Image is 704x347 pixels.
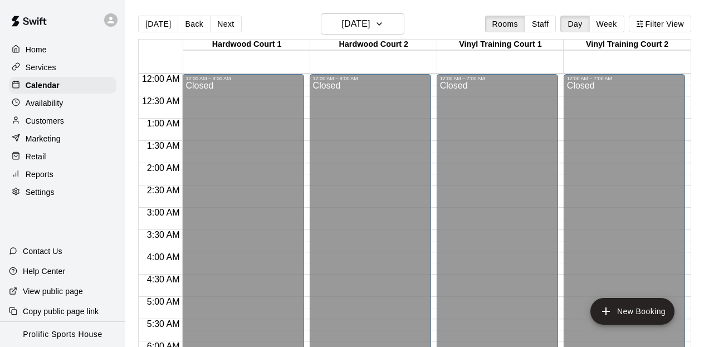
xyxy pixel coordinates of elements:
h6: [DATE] [341,16,370,32]
div: Hardwood Court 2 [310,40,437,50]
div: Hardwood Court 1 [183,40,310,50]
button: add [590,298,674,325]
a: Customers [9,113,116,129]
a: Settings [9,184,116,201]
p: Settings [26,187,55,198]
button: Staff [525,16,556,32]
a: Home [9,41,116,58]
span: 1:30 AM [144,141,183,150]
div: 12:00 AM – 7:00 AM [567,76,682,81]
p: Marketing [26,133,61,144]
p: Home [26,44,47,55]
p: Calendar [26,80,60,91]
span: 12:00 AM [139,74,183,84]
p: Copy public page link [23,306,99,317]
p: Customers [26,115,64,126]
p: Contact Us [23,246,62,257]
button: Week [589,16,624,32]
button: Day [560,16,589,32]
span: 2:30 AM [144,185,183,195]
span: 4:00 AM [144,252,183,262]
p: Availability [26,97,63,109]
button: Filter View [629,16,691,32]
div: Vinyl Training Court 1 [437,40,564,50]
button: [DATE] [321,13,404,35]
button: Rooms [485,16,525,32]
button: [DATE] [138,16,178,32]
p: Services [26,62,56,73]
span: 4:30 AM [144,275,183,284]
div: 12:00 AM – 7:00 AM [440,76,555,81]
div: 12:00 AM – 8:00 AM [313,76,428,81]
p: View public page [23,286,83,297]
span: 5:30 AM [144,319,183,329]
a: Calendar [9,77,116,94]
button: Back [178,16,211,32]
button: Next [210,16,241,32]
p: Prolific Sports House [23,329,102,340]
p: Reports [26,169,53,180]
a: Reports [9,166,116,183]
a: Services [9,59,116,76]
span: 3:30 AM [144,230,183,240]
span: 12:30 AM [139,96,183,106]
span: 3:00 AM [144,208,183,217]
a: Availability [9,95,116,111]
a: Marketing [9,130,116,147]
div: Vinyl Training Court 2 [564,40,691,50]
span: 2:00 AM [144,163,183,173]
span: 5:00 AM [144,297,183,306]
span: 1:00 AM [144,119,183,128]
div: 12:00 AM – 8:00 AM [185,76,300,81]
p: Help Center [23,266,65,277]
p: Retail [26,151,46,162]
a: Retail [9,148,116,165]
